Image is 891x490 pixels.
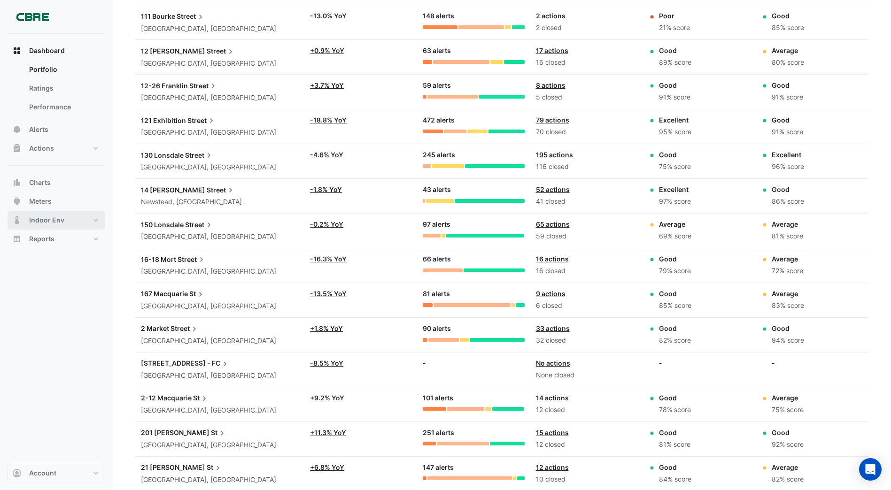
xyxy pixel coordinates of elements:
[772,196,804,207] div: 86% score
[423,46,524,56] div: 63 alerts
[29,144,54,153] span: Actions
[423,358,524,368] div: -
[536,196,637,207] div: 41 closed
[536,185,570,193] a: 52 actions
[772,219,803,229] div: Average
[536,231,637,242] div: 59 closed
[29,234,54,244] span: Reports
[423,254,524,265] div: 66 alerts
[536,324,570,332] a: 33 actions
[8,211,105,230] button: Indoor Env
[8,230,105,248] button: Reports
[536,255,569,263] a: 16 actions
[659,335,691,346] div: 82% score
[536,57,637,68] div: 16 closed
[659,439,690,450] div: 81% score
[8,464,105,482] button: Account
[177,11,205,21] span: Street
[772,115,803,125] div: Good
[12,197,22,206] app-icon: Meters
[536,81,566,89] a: 8 actions
[22,98,105,116] a: Performance
[659,474,691,485] div: 84% score
[141,429,209,436] span: 201 [PERSON_NAME]
[772,462,804,472] div: Average
[772,289,804,299] div: Average
[141,290,188,298] span: 167 Macquarie
[772,184,804,194] div: Good
[310,46,344,54] a: +0.9% YoY
[187,115,216,125] span: Street
[8,120,105,139] button: Alerts
[12,215,22,225] app-icon: Indoor Env
[29,215,64,225] span: Indoor Env
[12,234,22,244] app-icon: Reports
[423,184,524,195] div: 43 alerts
[423,323,524,334] div: 90 alerts
[141,440,299,451] div: [GEOGRAPHIC_DATA], [GEOGRAPHIC_DATA]
[772,46,804,55] div: Average
[189,80,218,91] span: Street
[536,359,570,367] a: No actions
[772,80,803,90] div: Good
[170,323,199,334] span: Street
[141,301,299,312] div: [GEOGRAPHIC_DATA], [GEOGRAPHIC_DATA]
[8,192,105,211] button: Meters
[659,11,690,21] div: Poor
[29,197,52,206] span: Meters
[12,144,22,153] app-icon: Actions
[423,11,524,22] div: 148 alerts
[772,358,775,368] div: -
[772,23,804,33] div: 85% score
[29,125,48,134] span: Alerts
[207,184,235,195] span: Street
[310,185,342,193] a: -1.8% YoY
[536,116,569,124] a: 79 actions
[659,196,691,207] div: 97% score
[772,11,804,21] div: Good
[536,335,637,346] div: 32 closed
[310,12,347,20] a: -13.0% YoY
[659,184,691,194] div: Excellent
[659,428,690,437] div: Good
[536,12,566,20] a: 2 actions
[659,266,691,276] div: 79% score
[772,335,804,346] div: 94% score
[536,290,566,298] a: 9 actions
[185,219,214,230] span: Street
[536,439,637,450] div: 12 closed
[659,57,691,68] div: 89% score
[536,300,637,311] div: 6 closed
[141,162,299,173] div: [GEOGRAPHIC_DATA], [GEOGRAPHIC_DATA]
[772,393,804,403] div: Average
[659,254,691,264] div: Good
[310,324,343,332] a: +1.8% YoY
[212,358,230,368] span: FC
[141,23,299,34] div: [GEOGRAPHIC_DATA], [GEOGRAPHIC_DATA]
[12,178,22,187] app-icon: Charts
[141,82,188,90] span: 12-26 Franklin
[536,23,637,33] div: 2 closed
[189,289,205,299] span: St
[659,46,691,55] div: Good
[310,394,344,402] a: +9.2% YoY
[310,463,344,471] a: +6.8% YoY
[659,358,662,368] div: -
[772,161,804,172] div: 96% score
[141,255,176,263] span: 16-18 Mort
[772,231,803,242] div: 81% score
[178,254,206,264] span: Street
[772,254,803,264] div: Average
[659,300,691,311] div: 85% score
[8,173,105,192] button: Charts
[211,428,227,438] span: St
[310,429,346,436] a: +11.3% YoY
[310,359,343,367] a: -8.5% YoY
[659,127,691,138] div: 95% score
[659,150,691,160] div: Good
[141,127,299,138] div: [GEOGRAPHIC_DATA], [GEOGRAPHIC_DATA]
[141,186,205,194] span: 14 [PERSON_NAME]
[207,46,235,56] span: Street
[659,323,691,333] div: Good
[310,116,347,124] a: -18.8% YoY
